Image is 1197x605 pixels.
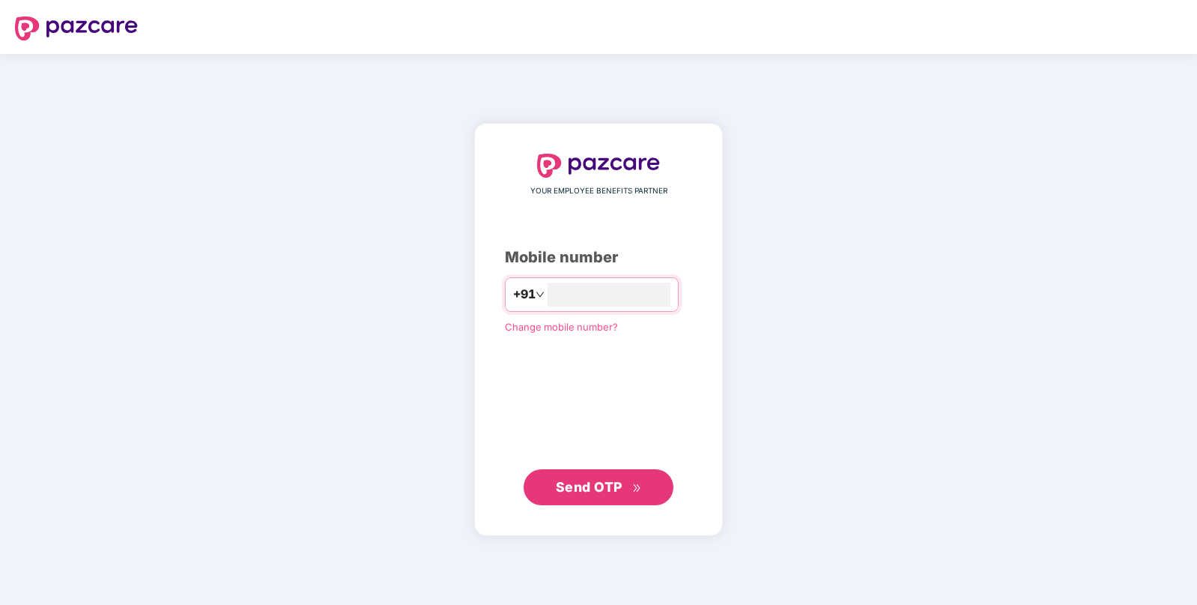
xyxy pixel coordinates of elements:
[505,246,692,269] div: Mobile number
[632,484,642,493] span: double-right
[505,321,618,333] a: Change mobile number?
[536,290,545,299] span: down
[530,185,667,197] span: YOUR EMPLOYEE BENEFITS PARTNER
[524,469,673,505] button: Send OTPdouble-right
[537,154,660,178] img: logo
[513,285,536,304] span: +91
[15,16,138,40] img: logo
[556,479,622,495] span: Send OTP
